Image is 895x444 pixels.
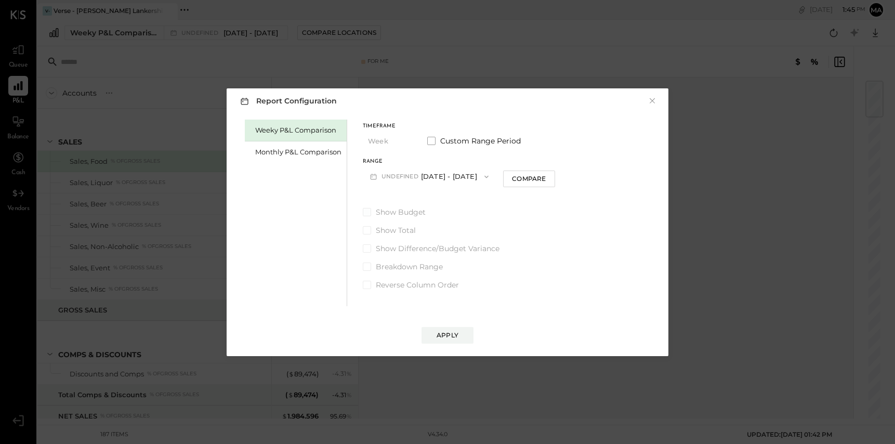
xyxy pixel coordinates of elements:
[503,171,555,187] button: Compare
[363,167,496,186] button: undefined[DATE] - [DATE]
[437,331,458,339] div: Apply
[363,124,415,129] div: Timeframe
[381,173,421,181] span: undefined
[376,280,459,290] span: Reverse Column Order
[648,96,657,106] button: ×
[376,243,499,254] span: Show Difference/Budget Variance
[376,225,416,236] span: Show Total
[376,262,443,272] span: Breakdown Range
[238,95,337,108] h3: Report Configuration
[440,136,521,146] span: Custom Range Period
[255,147,341,157] div: Monthly P&L Comparison
[422,327,473,344] button: Apply
[363,159,496,164] div: Range
[363,132,415,151] button: Week
[255,125,341,135] div: Weeky P&L Comparison
[512,174,546,183] div: Compare
[376,207,426,217] span: Show Budget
